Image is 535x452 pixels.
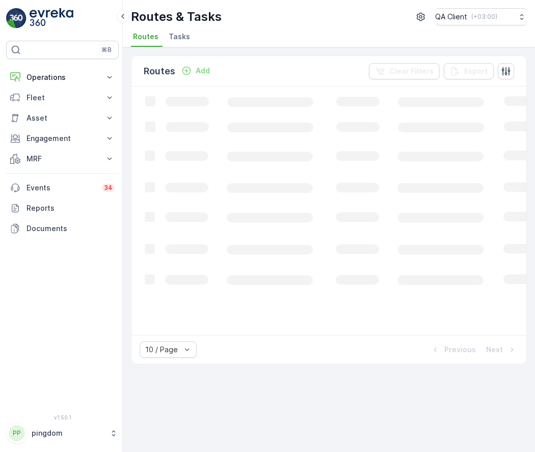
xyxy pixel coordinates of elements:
p: Routes [144,64,175,78]
button: Operations [6,67,119,88]
p: Export [464,66,488,76]
p: Fleet [26,93,98,103]
p: 34 [104,184,113,192]
p: Clear Filters [389,66,434,76]
p: Next [486,345,503,355]
a: Reports [6,198,119,218]
p: Engagement [26,133,98,144]
a: Documents [6,218,119,239]
button: Asset [6,108,119,128]
p: Add [196,66,210,76]
p: Reports [26,203,115,213]
button: PPpingdom [6,422,119,444]
button: Fleet [6,88,119,108]
button: Clear Filters [369,63,440,79]
button: Engagement [6,128,119,149]
p: Previous [444,345,476,355]
p: ⌘B [101,46,112,54]
button: Add [177,65,214,77]
p: QA Client [435,12,467,22]
button: MRF [6,149,119,169]
span: Tasks [169,32,190,42]
p: Events [26,183,96,193]
img: logo_light-DOdMpM7g.png [30,8,73,29]
p: Routes & Tasks [131,9,222,25]
p: MRF [26,154,98,164]
button: QA Client(+03:00) [435,8,527,25]
p: Asset [26,113,98,123]
p: Documents [26,223,115,234]
img: logo [6,8,26,29]
p: Operations [26,72,98,82]
span: Routes [133,32,158,42]
button: Next [485,344,518,356]
button: Previous [429,344,477,356]
a: Events34 [6,178,119,198]
div: PP [9,425,25,441]
p: ( +03:00 ) [471,13,497,21]
span: v 1.50.1 [6,414,119,420]
p: pingdom [32,428,104,438]
button: Export [444,63,494,79]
